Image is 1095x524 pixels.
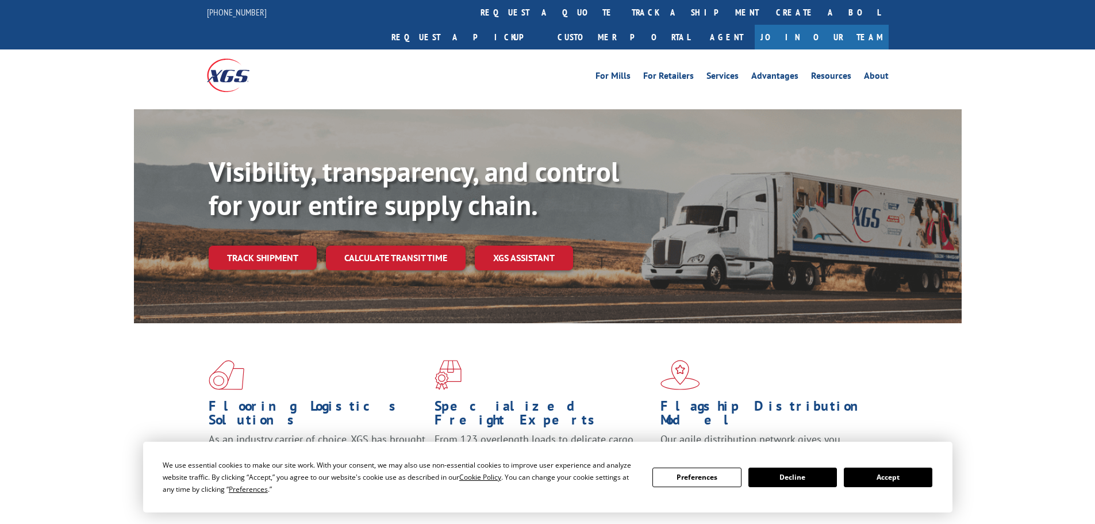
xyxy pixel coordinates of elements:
[383,25,549,49] a: Request a pickup
[209,399,426,433] h1: Flooring Logistics Solutions
[163,459,639,495] div: We use essential cookies to make our site work. With your consent, we may also use non-essential ...
[207,6,267,18] a: [PHONE_NUMBER]
[435,399,652,433] h1: Specialized Freight Experts
[143,442,952,512] div: Cookie Consent Prompt
[660,360,700,390] img: xgs-icon-flagship-distribution-model-red
[660,433,872,460] span: Our agile distribution network gives you nationwide inventory management on demand.
[209,154,619,223] b: Visibility, transparency, and control for your entire supply chain.
[209,246,317,270] a: Track shipment
[643,71,694,84] a: For Retailers
[706,71,739,84] a: Services
[435,360,462,390] img: xgs-icon-focused-on-flooring-red
[652,468,741,487] button: Preferences
[475,246,573,270] a: XGS ASSISTANT
[209,360,244,390] img: xgs-icon-total-supply-chain-intelligence-red
[435,433,652,484] p: From 123 overlength loads to delicate cargo, our experienced staff knows the best way to move you...
[549,25,698,49] a: Customer Portal
[229,484,268,494] span: Preferences
[326,246,466,270] a: Calculate transit time
[698,25,755,49] a: Agent
[844,468,932,487] button: Accept
[459,472,501,482] span: Cookie Policy
[748,468,837,487] button: Decline
[751,71,798,84] a: Advantages
[209,433,425,473] span: As an industry carrier of choice, XGS has brought innovation and dedication to flooring logistics...
[811,71,851,84] a: Resources
[660,399,878,433] h1: Flagship Distribution Model
[595,71,631,84] a: For Mills
[864,71,889,84] a: About
[755,25,889,49] a: Join Our Team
